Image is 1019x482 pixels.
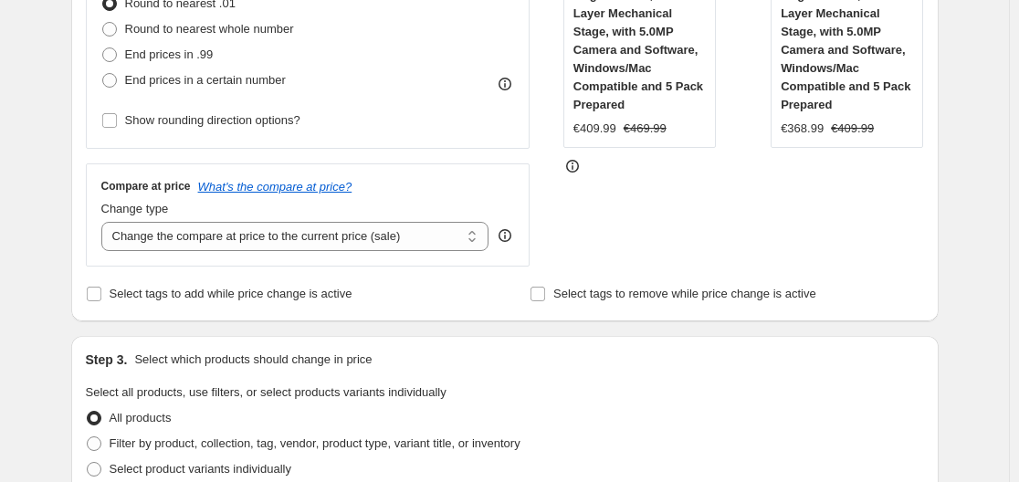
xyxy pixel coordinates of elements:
[553,287,816,300] span: Select tags to remove while price change is active
[831,120,874,138] strike: €409.99
[110,462,291,476] span: Select product variants individually
[125,113,300,127] span: Show rounding direction options?
[624,120,667,138] strike: €469.99
[125,22,294,36] span: Round to nearest whole number
[110,287,352,300] span: Select tags to add while price change is active
[110,436,520,450] span: Filter by product, collection, tag, vendor, product type, variant title, or inventory
[86,385,446,399] span: Select all products, use filters, or select products variants individually
[125,47,214,61] span: End prices in .99
[101,202,169,215] span: Change type
[573,120,616,138] div: €409.99
[101,179,191,194] h3: Compare at price
[198,180,352,194] button: What's the compare at price?
[781,120,824,138] div: €368.99
[496,226,514,245] div: help
[125,73,286,87] span: End prices in a certain number
[86,351,128,369] h2: Step 3.
[134,351,372,369] p: Select which products should change in price
[110,411,172,424] span: All products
